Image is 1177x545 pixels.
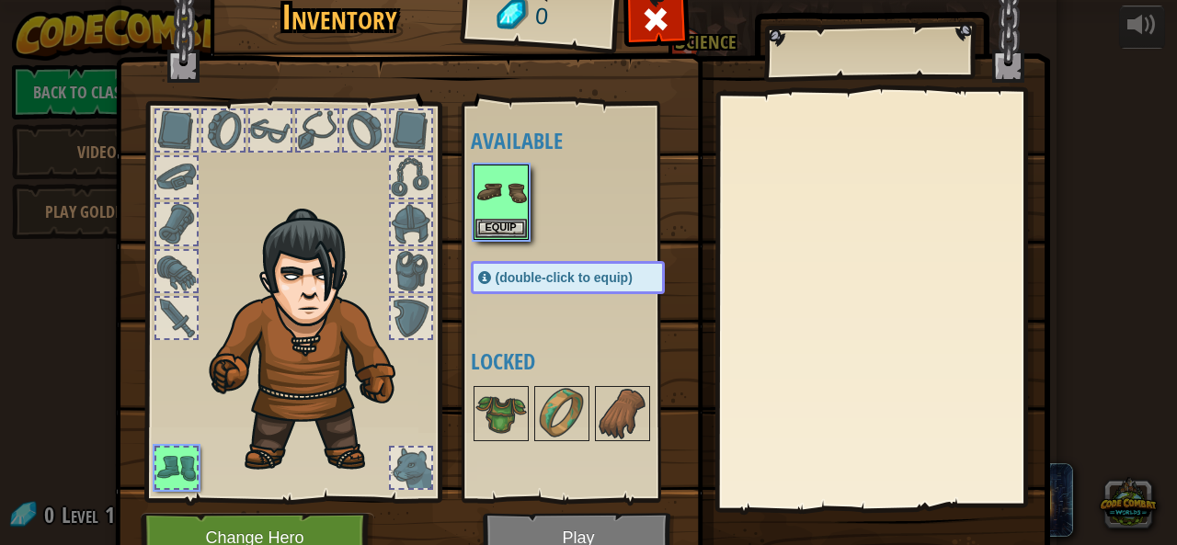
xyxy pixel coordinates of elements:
[496,270,633,285] span: (double-click to equip)
[475,388,527,439] img: portrait.png
[475,166,527,218] img: portrait.png
[200,208,426,475] img: hair_2.png
[471,129,702,153] h4: Available
[471,349,702,373] h4: Locked
[536,388,588,439] img: portrait.png
[475,219,527,238] button: Equip
[597,388,648,439] img: portrait.png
